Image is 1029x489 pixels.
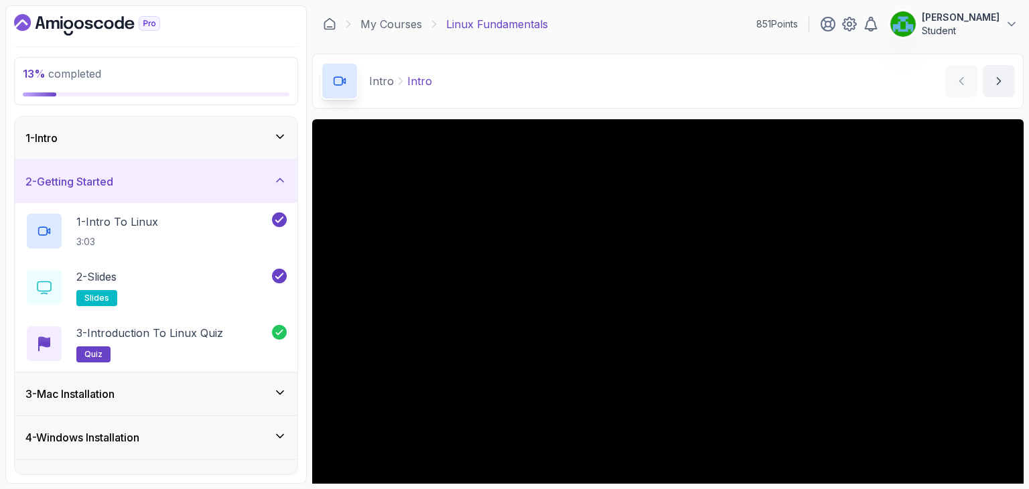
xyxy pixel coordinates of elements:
p: Student [922,24,1000,38]
button: 2-Getting Started [15,160,297,203]
button: 1-Intro [15,117,297,159]
img: user profile image [890,11,916,37]
p: 2 - Slides [76,269,117,285]
p: 1 - Intro To Linux [76,214,158,230]
span: 13 % [23,67,46,80]
h3: 5 - Virtual Machines [25,473,119,489]
button: 3-Mac Installation [15,372,297,415]
h3: 3 - Mac Installation [25,386,115,402]
p: Intro [407,73,432,89]
span: slides [84,293,109,303]
h3: 2 - Getting Started [25,173,113,190]
p: 851 Points [756,17,798,31]
p: [PERSON_NAME] [922,11,1000,24]
a: Dashboard [14,14,191,36]
span: quiz [84,349,102,360]
h3: 4 - Windows Installation [25,429,139,445]
p: Intro [369,73,394,89]
a: Dashboard [323,17,336,31]
button: 1-Intro To Linux3:03 [25,212,287,250]
h3: 1 - Intro [25,130,58,146]
button: 2-Slidesslides [25,269,287,306]
a: My Courses [360,16,422,32]
button: 4-Windows Installation [15,416,297,459]
button: 3-Introduction to Linux Quizquiz [25,325,287,362]
span: completed [23,67,101,80]
button: user profile image[PERSON_NAME]Student [890,11,1018,38]
button: next content [983,65,1015,97]
p: 3 - Introduction to Linux Quiz [76,325,223,341]
p: Linux Fundamentals [446,16,548,32]
p: 3:03 [76,235,158,249]
button: previous content [945,65,977,97]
